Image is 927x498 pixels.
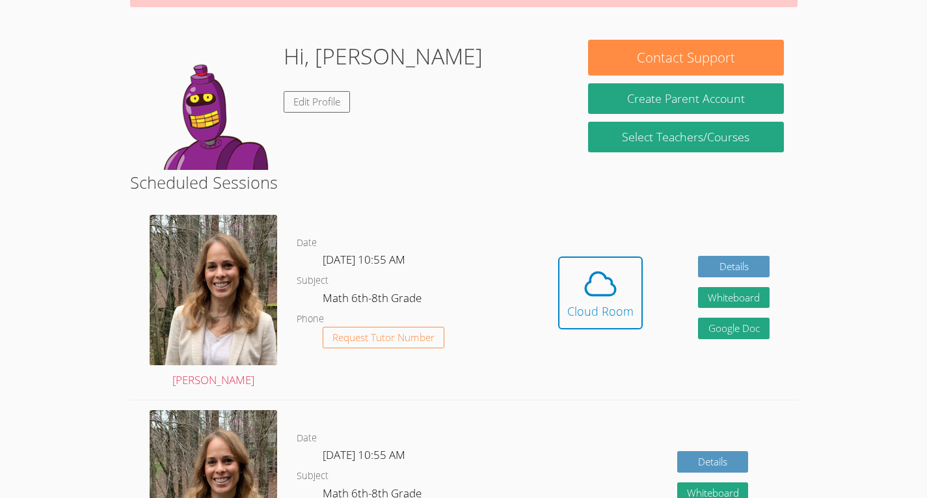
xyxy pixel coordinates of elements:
dd: Math 6th-8th Grade [323,289,424,311]
button: Contact Support [588,40,784,76]
span: [DATE] 10:55 AM [323,252,405,267]
a: Select Teachers/Courses [588,122,784,152]
a: Details [698,256,770,277]
dt: Date [297,235,317,251]
dt: Subject [297,273,329,289]
dt: Date [297,430,317,447]
button: Cloud Room [558,256,643,329]
dt: Subject [297,468,329,484]
a: Edit Profile [284,91,350,113]
a: Details [677,451,749,473]
div: Cloud Room [567,302,634,320]
button: Whiteboard [698,287,770,309]
span: [DATE] 10:55 AM [323,447,405,462]
span: Request Tutor Number [332,333,435,342]
img: avatar.png [150,215,278,365]
button: Request Tutor Number [323,327,444,348]
h2: Scheduled Sessions [130,170,798,195]
a: Google Doc [698,318,770,339]
img: default.png [143,40,273,170]
h1: Hi, [PERSON_NAME] [284,40,483,73]
button: Create Parent Account [588,83,784,114]
a: [PERSON_NAME] [150,215,278,390]
dt: Phone [297,311,324,327]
